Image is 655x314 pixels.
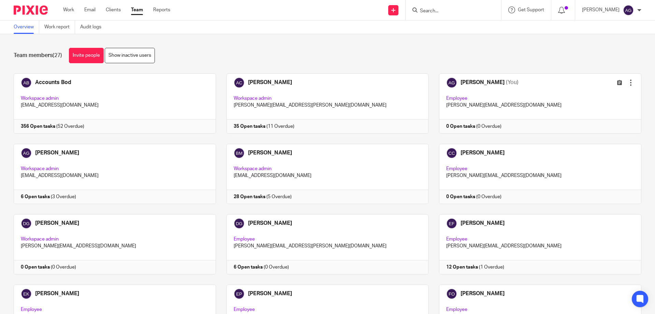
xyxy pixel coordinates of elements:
span: Get Support [518,8,544,12]
img: Pixie [14,5,48,15]
a: Invite people [69,48,104,63]
a: Show inactive users [105,48,155,63]
a: Team [131,6,143,13]
a: Overview [14,21,39,34]
span: (27) [53,53,62,58]
a: Reports [153,6,170,13]
img: svg%3E [623,5,634,16]
a: Work [63,6,74,13]
a: Work report [44,21,75,34]
input: Search [419,8,481,14]
p: [PERSON_NAME] [582,6,620,13]
a: Email [84,6,96,13]
h1: Team members [14,52,62,59]
a: Audit logs [80,21,106,34]
a: Clients [106,6,121,13]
